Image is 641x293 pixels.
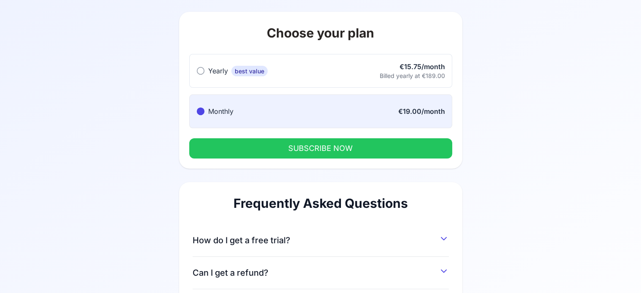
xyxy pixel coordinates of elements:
[189,54,452,88] button: Yearlybest value€15.75/monthBilled yearly at €189.00
[193,234,290,246] span: How do I get a free trial?
[231,66,268,76] span: best value
[189,138,452,159] button: SUBSCRIBE NOW
[189,25,452,40] h1: Choose your plan
[193,196,449,211] h2: Frequently Asked Questions
[193,263,449,279] button: Can I get a refund?
[189,94,452,128] button: Monthly€19.00/month
[380,72,445,80] div: Billed yearly at €189.00
[193,267,268,279] span: Can I get a refund?
[380,62,445,72] div: €15.75/month
[193,231,449,246] button: How do I get a free trial?
[398,106,445,116] div: €19.00/month
[208,67,228,75] span: Yearly
[208,107,233,116] span: Monthly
